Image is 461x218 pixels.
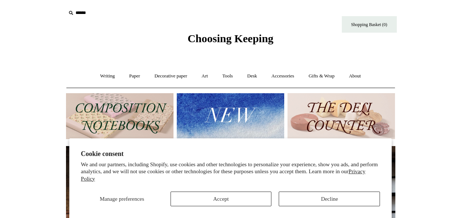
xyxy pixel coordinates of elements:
[187,32,273,44] span: Choosing Keeping
[81,192,163,206] button: Manage preferences
[81,150,380,158] h2: Cookie consent
[265,66,301,86] a: Accessories
[81,168,366,182] a: Privacy Policy
[66,93,173,139] img: 202302 Composition ledgers.jpg__PID:69722ee6-fa44-49dd-a067-31375e5d54ec
[216,66,239,86] a: Tools
[94,66,121,86] a: Writing
[342,66,367,86] a: About
[171,192,272,206] button: Accept
[148,66,194,86] a: Decorative paper
[100,196,144,202] span: Manage preferences
[187,38,273,43] a: Choosing Keeping
[195,66,215,86] a: Art
[81,161,380,183] p: We and our partners, including Shopify, use cookies and other technologies to personalize your ex...
[302,66,341,86] a: Gifts & Wrap
[177,93,284,139] img: New.jpg__PID:f73bdf93-380a-4a35-bcfe-7823039498e1
[122,66,147,86] a: Paper
[288,93,395,139] img: The Deli Counter
[241,66,264,86] a: Desk
[279,192,380,206] button: Decline
[342,16,397,33] a: Shopping Basket (0)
